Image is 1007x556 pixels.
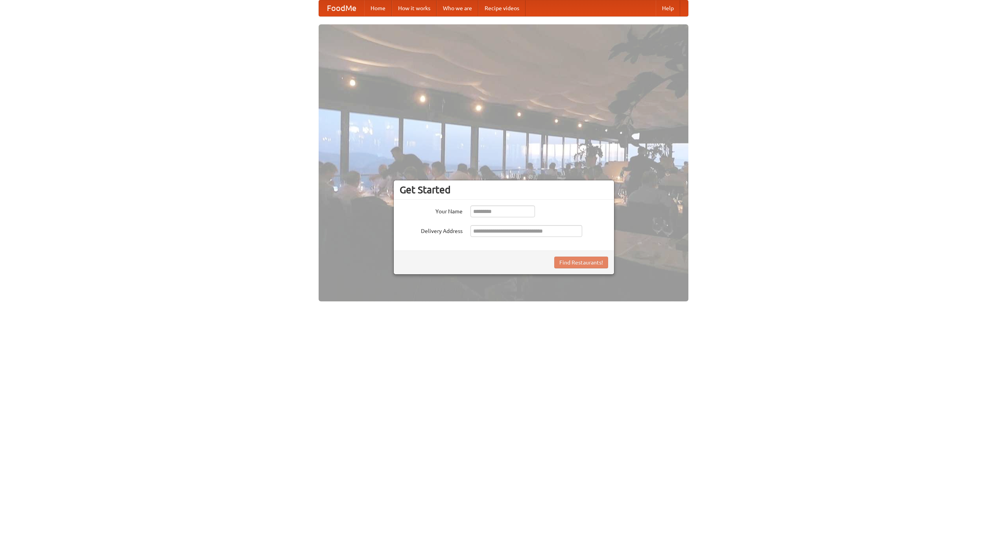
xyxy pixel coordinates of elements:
a: How it works [392,0,437,16]
label: Your Name [400,206,463,215]
a: Who we are [437,0,478,16]
a: FoodMe [319,0,364,16]
button: Find Restaurants! [554,257,608,268]
a: Help [656,0,680,16]
label: Delivery Address [400,225,463,235]
a: Recipe videos [478,0,526,16]
a: Home [364,0,392,16]
h3: Get Started [400,184,608,196]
